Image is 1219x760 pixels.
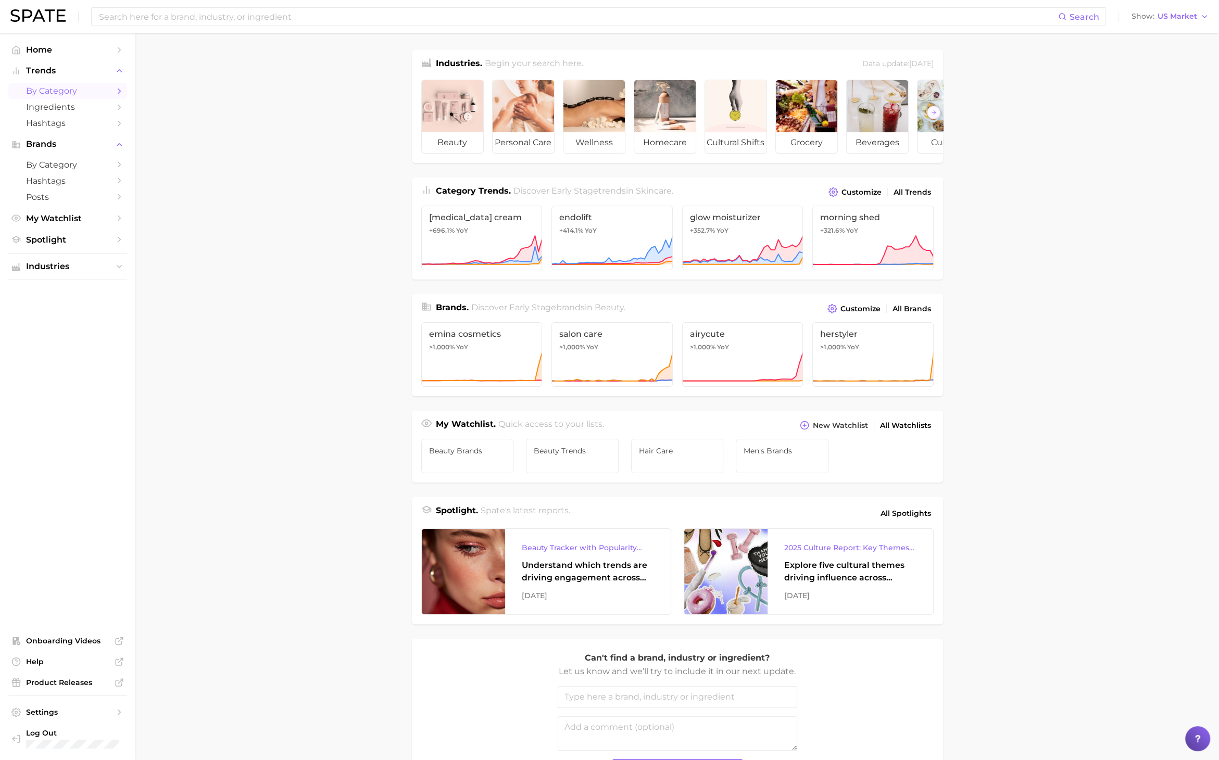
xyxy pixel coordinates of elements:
span: herstyler [820,329,926,339]
a: salon care>1,000% YoY [551,322,673,387]
span: airycute [690,329,796,339]
span: Customize [841,188,882,197]
h1: Spotlight. [436,504,478,522]
span: Show [1132,14,1154,19]
a: Ingredients [8,99,127,115]
a: Beauty Tracker with Popularity IndexUnderstand which trends are driving engagement across platfor... [421,528,671,615]
div: Understand which trends are driving engagement across platforms in the skin, hair, makeup, and fr... [522,559,654,584]
a: All Watchlists [877,419,934,433]
span: Spotlight [26,235,109,245]
span: grocery [776,132,837,153]
span: +414.1% [559,226,583,234]
span: culinary [918,132,979,153]
a: Home [8,42,127,58]
span: beauty [595,302,624,312]
span: glow moisturizer [690,212,796,222]
a: Settings [8,704,127,720]
a: endolift+414.1% YoY [551,206,673,270]
button: Scroll Right [927,106,940,119]
span: Search [1070,12,1099,22]
div: Data update: [DATE] [862,57,934,71]
p: Can't find a brand, industry or ingredient? [558,651,797,665]
span: >1,000% [429,343,455,351]
a: 2025 Culture Report: Key Themes That Are Shaping Consumer DemandExplore five cultural themes driv... [684,528,934,615]
span: Home [26,45,109,55]
button: Brands [8,136,127,152]
a: My Watchlist [8,210,127,226]
a: All Spotlights [878,504,934,522]
span: Discover Early Stage brands in . [471,302,625,312]
button: ShowUS Market [1129,10,1211,23]
span: New Watchlist [813,421,868,430]
a: personal care [492,80,555,154]
span: Hashtags [26,118,109,128]
span: Trends [26,66,109,75]
span: All Spotlights [881,507,931,520]
span: Posts [26,192,109,202]
a: Beauty Trends [526,439,619,473]
span: YoY [456,226,468,235]
h2: Quick access to your lists. [498,418,604,433]
span: cultural shifts [705,132,766,153]
span: Hashtags [26,176,109,186]
a: beverages [846,80,909,154]
a: glow moisturizer+352.7% YoY [682,206,803,270]
span: All Brands [893,305,931,313]
div: [DATE] [522,589,654,602]
span: Discover Early Stage trends in . [513,186,673,196]
span: Ingredients [26,102,109,112]
span: All Trends [894,188,931,197]
button: New Watchlist [797,418,870,433]
a: Posts [8,189,127,205]
img: SPATE [10,9,66,22]
span: Onboarding Videos [26,636,109,645]
a: beauty [421,80,484,154]
a: by Category [8,83,127,99]
button: Customize [825,301,883,316]
h1: My Watchlist. [436,418,496,433]
button: Industries [8,259,127,274]
span: >1,000% [690,343,715,351]
a: culinary [917,80,979,154]
span: YoY [717,226,728,235]
span: Industries [26,262,109,271]
span: YoY [717,343,729,351]
span: Category Trends . [436,186,511,196]
span: emina cosmetics [429,329,535,339]
span: YoY [846,226,858,235]
a: [MEDICAL_DATA] cream+696.1% YoY [421,206,543,270]
span: All Watchlists [880,421,931,430]
button: Customize [826,185,884,199]
a: airycute>1,000% YoY [682,322,803,387]
span: YoY [586,343,598,351]
button: Trends [8,63,127,79]
input: Type here a brand, industry or ingredient [558,686,797,708]
span: Log Out [26,728,119,738]
a: Men's Brands [736,439,828,473]
a: All Trends [891,185,934,199]
a: grocery [775,80,838,154]
span: Beauty Brands [429,447,506,455]
a: Log out. Currently logged in with e-mail lerae.matz@unilever.com. [8,725,127,752]
span: morning shed [820,212,926,222]
a: homecare [634,80,696,154]
a: Hashtags [8,115,127,131]
span: Brands [26,140,109,149]
span: by Category [26,160,109,170]
span: personal care [493,132,554,153]
div: 2025 Culture Report: Key Themes That Are Shaping Consumer Demand [784,541,916,554]
a: herstyler>1,000% YoY [812,322,934,387]
p: Let us know and we’ll try to include it in our next update. [558,665,797,678]
a: Spotlight [8,232,127,248]
span: beverages [847,132,908,153]
a: Onboarding Videos [8,633,127,649]
span: +696.1% [429,226,455,234]
a: by Category [8,157,127,173]
span: homecare [634,132,696,153]
span: Customize [840,305,881,313]
span: >1,000% [820,343,846,351]
span: [MEDICAL_DATA] cream [429,212,535,222]
span: +352.7% [690,226,715,234]
a: emina cosmetics>1,000% YoY [421,322,543,387]
span: skincare [636,186,672,196]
